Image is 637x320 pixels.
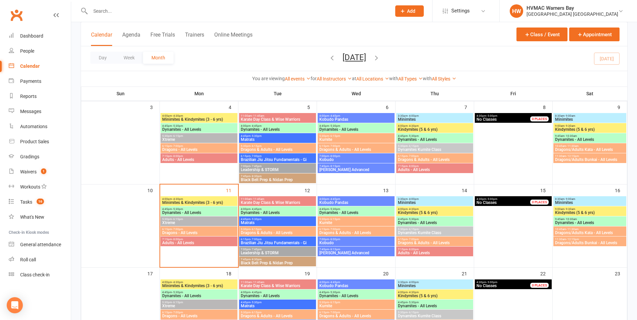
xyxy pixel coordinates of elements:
[319,208,393,211] span: 4:45pm
[9,74,71,89] a: Payments
[162,284,236,288] span: Minimites & Kindymites (3 - 6 yrs)
[20,139,49,144] div: Product Sales
[147,184,160,196] div: 10
[9,89,71,104] a: Reports
[329,198,340,201] span: - 4:45pm
[329,165,340,168] span: - 8:15pm
[555,135,625,138] span: 9:45am
[555,221,625,225] span: Dynamites - All Levels
[329,145,340,148] span: - 7:00pm
[486,281,497,284] span: - 5:00pm
[564,124,575,127] span: - 9:30am
[408,114,419,117] span: - 4:00pm
[20,154,39,159] div: Gradings
[9,210,71,225] a: What's New
[305,184,317,196] div: 12
[20,33,43,39] div: Dashboard
[319,241,393,245] span: Kobudo
[564,198,575,201] span: - 9:00am
[615,268,627,279] div: 23
[555,228,625,231] span: 10:45am
[398,228,472,231] span: 5:30pm
[396,87,474,101] th: Thu
[20,257,36,262] div: Roll call
[555,241,625,245] span: Dragons/Adults Bunkai - All Levels
[423,76,432,81] strong: with
[240,138,315,142] span: Matrats
[20,199,32,205] div: Tasks
[464,101,474,112] div: 7
[319,291,393,294] span: 4:45pm
[251,155,262,158] span: - 7:00pm
[240,261,315,265] span: Black Belt Prep & Nidan Prep
[162,241,236,245] span: Adults - All Levels
[398,248,472,251] span: 7:15pm
[398,238,472,241] span: 6:15pm
[540,268,552,279] div: 22
[162,155,236,158] span: 7:15pm
[20,214,44,220] div: What's New
[398,114,472,117] span: 3:30pm
[386,101,395,112] div: 6
[172,228,183,231] span: - 7:00pm
[451,3,470,18] span: Settings
[240,158,315,162] span: Brazilian Jiu Jitsu Fundamentals - Gi
[398,221,472,225] span: Dynamites - All Levels
[555,138,625,142] span: Dynamites - All Levels
[240,148,315,152] span: Dragons & Adults - All Levels
[564,114,575,117] span: - 9:00am
[252,198,264,201] span: - 11:45am
[162,208,236,211] span: 4:45pm
[408,248,419,251] span: - 8:00pm
[311,76,317,81] strong: for
[162,127,236,131] span: Dynamites - All Levels
[9,59,71,74] a: Calendar
[252,76,285,81] strong: You are viewing
[555,148,625,152] span: Dragons/Adults Kata - All Levels
[251,258,262,261] span: - 8:30pm
[564,218,577,221] span: - 10:30am
[319,158,393,162] span: Kobudo
[172,145,183,148] span: - 7:00pm
[226,268,238,279] div: 18
[398,76,423,82] a: All Types
[319,155,393,158] span: 7:00pm
[162,218,236,221] span: 5:30pm
[432,76,456,82] a: All Styles
[383,184,395,196] div: 13
[530,200,549,205] div: 0 PLACES
[329,155,340,158] span: - 8:00pm
[329,238,340,241] span: - 8:00pm
[329,248,340,251] span: - 8:15pm
[20,63,40,69] div: Calendar
[486,114,497,117] span: - 5:00pm
[319,138,393,142] span: Kumite
[172,198,183,201] span: - 4:30pm
[251,238,262,241] span: - 7:00pm
[240,294,315,298] span: Dynamites - All Levels
[172,135,183,138] span: - 6:15pm
[162,211,236,215] span: Dynamites - All Levels
[329,114,340,117] span: - 4:45pm
[122,32,140,46] button: Agenda
[226,184,238,196] div: 11
[352,76,356,81] strong: at
[462,184,474,196] div: 14
[251,228,262,231] span: - 6:15pm
[543,101,552,112] div: 8
[569,28,620,41] button: Appointment
[251,135,262,138] span: - 5:30pm
[20,94,37,99] div: Reports
[172,114,183,117] span: - 4:30pm
[214,32,253,46] button: Online Meetings
[408,228,419,231] span: - 6:15pm
[516,28,567,41] button: Class / Event
[398,218,472,221] span: 4:45pm
[474,87,553,101] th: Fri
[398,117,472,121] span: Minimites
[240,231,315,235] span: Dragons & Adults - All Levels
[240,211,315,215] span: Dynamites - All Levels
[398,208,472,211] span: 4:00pm
[150,101,160,112] div: 3
[319,201,393,205] span: Kobudo Pandas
